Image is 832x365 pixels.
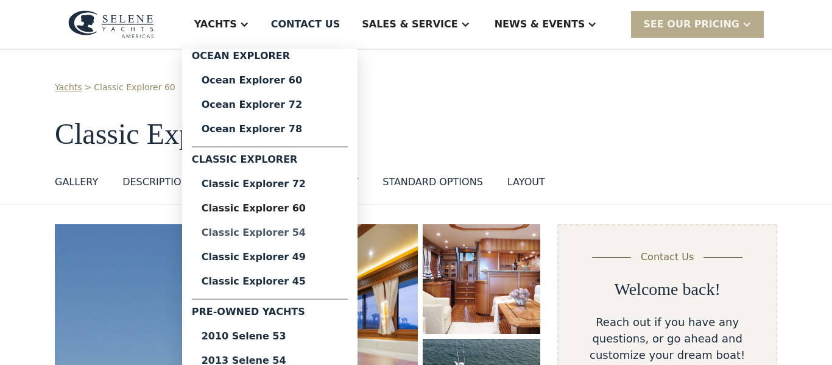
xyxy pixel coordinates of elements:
[202,204,338,213] div: Classic Explorer 60
[192,172,348,196] a: Classic Explorer 72
[423,224,540,334] a: open lightbox
[202,76,338,85] div: Ocean Explorer 60
[507,175,545,194] a: layout
[85,81,92,94] div: >
[192,93,348,117] a: Ocean Explorer 72
[383,175,483,190] div: standard options
[202,277,338,286] div: Classic Explorer 45
[192,152,348,172] div: Classic Explorer
[507,175,545,190] div: layout
[192,269,348,294] a: Classic Explorer 45
[192,68,348,93] a: Ocean Explorer 60
[383,175,483,194] a: standard options
[122,175,188,194] a: DESCRIPTION
[202,179,338,189] div: Classic Explorer 72
[192,196,348,221] a: Classic Explorer 60
[192,221,348,245] a: Classic Explorer 54
[192,305,348,324] div: Pre-Owned Yachts
[192,117,348,141] a: Ocean Explorer 78
[55,175,98,190] div: GALLERY
[495,17,585,32] div: News & EVENTS
[271,17,340,32] div: Contact US
[192,324,348,349] a: 2010 Selene 53
[643,17,739,32] div: SEE Our Pricing
[631,11,764,37] div: SEE Our Pricing
[202,100,338,110] div: Ocean Explorer 72
[94,81,175,94] a: Classic Explorer 60
[202,124,338,134] div: Ocean Explorer 78
[192,49,348,68] div: Ocean Explorer
[202,331,338,341] div: 2010 Selene 53
[55,81,82,94] a: Yachts
[641,250,694,264] div: Contact Us
[202,228,338,238] div: Classic Explorer 54
[194,17,237,32] div: Yachts
[122,175,188,190] div: DESCRIPTION
[615,279,721,300] h2: Welcome back!
[362,17,457,32] div: Sales & Service
[192,245,348,269] a: Classic Explorer 49
[202,252,338,262] div: Classic Explorer 49
[68,10,154,38] img: logo
[55,118,777,151] h1: Classic Explorer 60
[55,175,98,194] a: GALLERY
[578,314,756,363] div: Reach out if you have any questions, or go ahead and customize your dream boat!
